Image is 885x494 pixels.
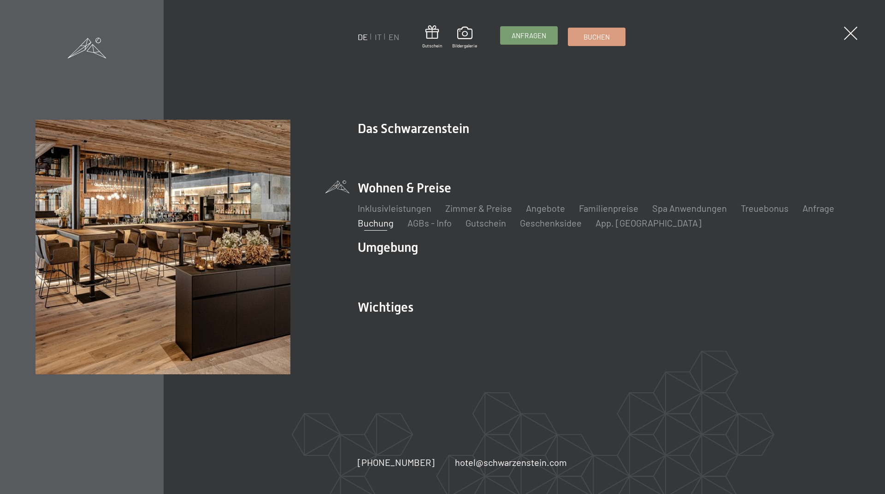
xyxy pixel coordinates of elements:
span: Buchen [584,32,610,42]
a: Familienpreise [579,203,638,214]
a: Gutschein [422,25,442,49]
a: AGBs - Info [407,217,452,228]
span: Gutschein [422,42,442,49]
a: Bildergalerie [452,27,477,49]
a: Anfragen [501,27,557,44]
a: hotel@schwarzenstein.com [455,456,567,469]
span: [PHONE_NUMBER] [358,457,435,468]
span: Bildergalerie [452,42,477,49]
a: Buchen [568,28,625,46]
span: Anfragen [512,31,546,41]
a: Buchung [358,217,394,228]
a: App. [GEOGRAPHIC_DATA] [596,217,702,228]
a: Anfrage [802,203,834,214]
a: [PHONE_NUMBER] [358,456,435,469]
a: EN [389,32,399,42]
a: Zimmer & Preise [445,203,512,214]
a: Inklusivleistungen [358,203,431,214]
img: Buchung [35,120,290,374]
a: Treuebonus [741,203,789,214]
a: IT [375,32,382,42]
a: Gutschein [466,217,506,228]
a: DE [358,32,368,42]
a: Angebote [526,203,565,214]
a: Geschenksidee [520,217,582,228]
a: Spa Anwendungen [652,203,727,214]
